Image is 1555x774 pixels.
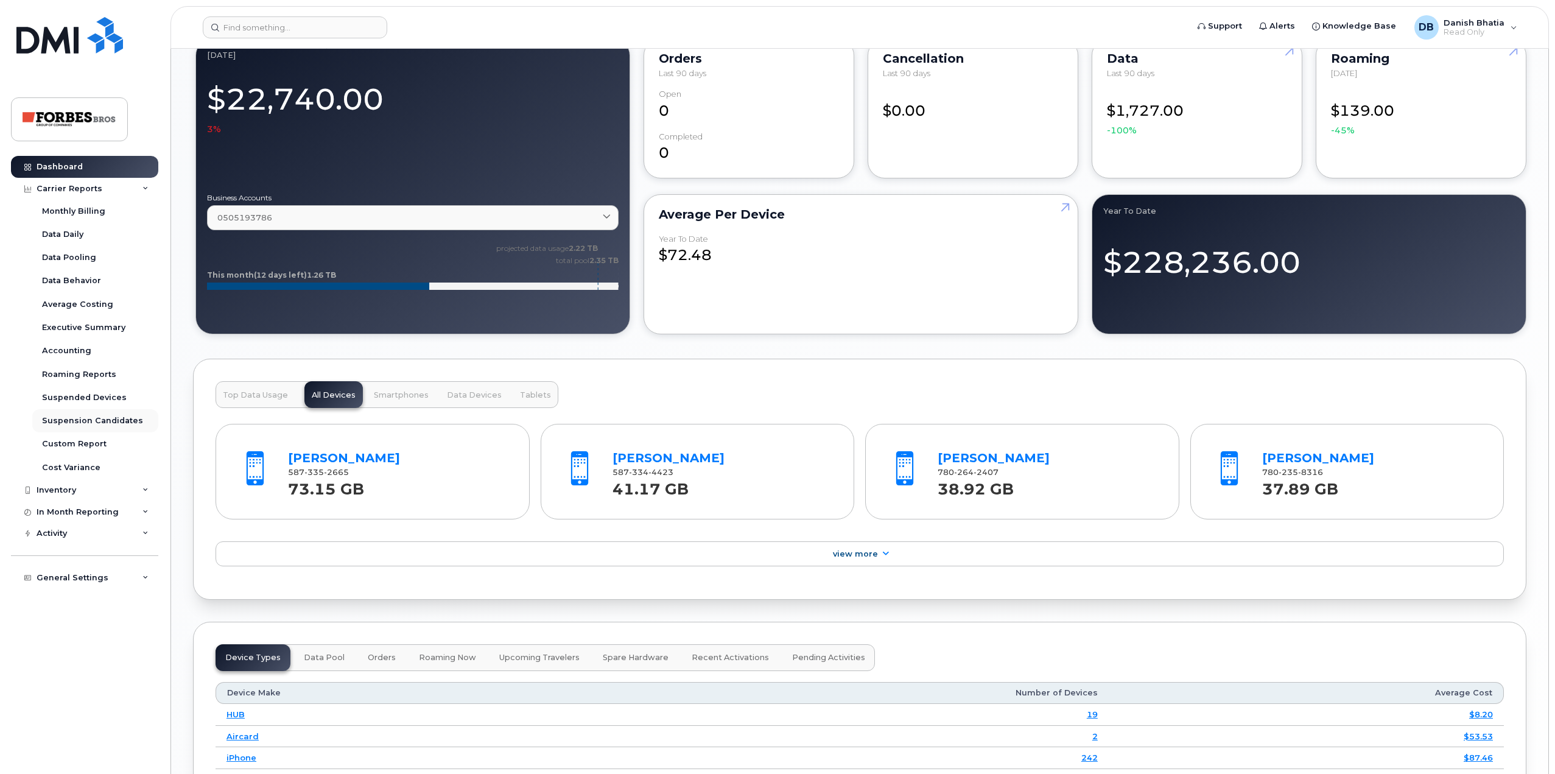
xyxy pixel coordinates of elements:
button: Smartphones [367,381,436,408]
div: Data [1107,54,1287,63]
div: 0 [659,90,839,121]
span: Roaming Now [419,653,476,663]
span: Orders [368,653,396,663]
div: Roaming [1331,54,1511,63]
span: 780 [938,468,999,477]
span: 2407 [974,468,999,477]
a: Alerts [1251,14,1304,38]
span: Danish Bhatia [1444,18,1504,27]
span: Alerts [1269,20,1295,32]
span: 335 [304,468,324,477]
tspan: (12 days left) [254,270,307,280]
span: 780 [1262,468,1323,477]
span: Last 90 days [883,68,930,78]
span: Tablets [520,390,551,400]
a: Aircard [226,731,259,741]
div: Year to Date [1103,206,1515,216]
div: $1,727.00 [1107,90,1287,136]
tspan: This month [207,270,254,280]
span: 334 [629,468,648,477]
text: total pool [555,256,619,265]
span: Last 90 days [659,68,706,78]
span: 0505193786 [217,212,272,223]
span: Support [1208,20,1242,32]
span: Upcoming Travelers [499,653,580,663]
div: Open [659,90,681,99]
strong: 41.17 GB [613,473,689,498]
div: 0 [659,132,839,164]
a: View More [216,541,1504,567]
tspan: 1.26 TB [307,270,336,280]
a: [PERSON_NAME] [1262,451,1374,465]
button: Data Devices [440,381,509,408]
div: Danish Bhatia [1406,15,1526,40]
span: Last 90 days [1107,68,1154,78]
span: DB [1419,20,1434,35]
a: iPhone [226,753,256,762]
button: Top Data Usage [216,381,295,408]
tspan: 2.22 TB [569,244,598,253]
span: 264 [954,468,974,477]
div: $72.48 [659,234,1063,266]
span: 4423 [648,468,673,477]
a: Knowledge Base [1304,14,1405,38]
div: Average per Device [659,209,1063,219]
span: 2665 [324,468,349,477]
span: Data Pool [304,653,345,663]
input: Find something... [203,16,387,38]
span: -100% [1107,124,1137,136]
button: Tablets [513,381,558,408]
th: Number of Devices [592,682,1108,704]
a: $8.20 [1469,709,1493,719]
span: 587 [613,468,673,477]
a: 19 [1087,709,1098,719]
div: Cancellation [883,54,1063,63]
span: 8316 [1298,468,1323,477]
div: Year to Date [659,234,708,244]
strong: 73.15 GB [288,473,364,498]
a: 2 [1092,731,1098,741]
span: 235 [1279,468,1298,477]
a: [PERSON_NAME] [613,451,725,465]
span: Spare Hardware [603,653,669,663]
div: $139.00 [1331,90,1511,136]
span: Knowledge Base [1322,20,1396,32]
div: $22,740.00 [207,75,619,136]
a: Support [1189,14,1251,38]
a: $87.46 [1464,753,1493,762]
a: 242 [1081,753,1098,762]
a: HUB [226,709,245,719]
a: [PERSON_NAME] [288,451,400,465]
strong: 38.92 GB [938,473,1014,498]
th: Device Make [216,682,592,704]
a: [PERSON_NAME] [938,451,1050,465]
span: Read Only [1444,27,1504,37]
span: 587 [288,468,349,477]
span: Top Data Usage [223,390,288,400]
tspan: 2.35 TB [589,256,619,265]
text: projected data usage [496,244,598,253]
span: Pending Activities [792,653,865,663]
th: Average Cost [1109,682,1504,704]
span: 3% [207,123,221,135]
div: completed [659,132,703,141]
span: -45% [1331,124,1355,136]
div: Orders [659,54,839,63]
span: Smartphones [374,390,429,400]
span: Recent Activations [692,653,769,663]
div: $0.00 [883,90,1063,121]
div: $228,236.00 [1103,231,1515,284]
strong: 37.89 GB [1262,473,1338,498]
span: Data Devices [447,390,502,400]
label: Business Accounts [207,194,619,202]
div: September 2025 [207,50,619,60]
span: [DATE] [1331,68,1357,78]
a: $53.53 [1464,731,1493,741]
a: 0505193786 [207,205,619,230]
span: View More [833,549,878,558]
